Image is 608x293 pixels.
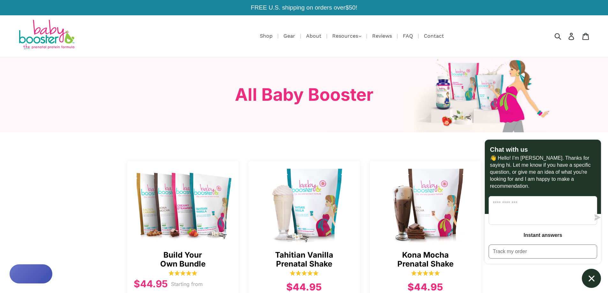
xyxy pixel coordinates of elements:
[257,32,276,40] a: Shop
[249,161,360,244] a: Tahitian Vanilla Prenatal Shake - Ships Same Day
[421,32,447,40] a: Contact
[345,4,349,11] span: $
[134,251,232,269] span: Build Your Own Bundle
[411,270,440,276] img: 5_stars-1-1646348089739_1200x.png
[369,32,395,40] a: Reviews
[370,161,482,244] a: Kona Mocha Prenatal Shake - Ships Same Day
[127,165,239,244] img: all_shakes-1644369424251_1200x.png
[349,4,356,11] span: 50
[255,251,353,269] span: Tahitian Vanilla Prenatal Shake
[370,165,482,244] img: Kona Mocha Prenatal Shake - Ships Same Day
[249,165,360,244] img: Tahitian Vanilla Prenatal Shake - Ships Same Day
[280,32,298,40] a: Gear
[134,277,168,291] div: $44.95
[290,270,319,276] img: 5_stars-1-1646348089739_1200x.png
[400,32,416,40] a: FAQ
[10,264,52,283] button: Rewards
[303,32,325,40] a: About
[169,270,197,276] img: 5_stars-1-1646348089739_1200x.png
[18,20,75,51] img: Baby Booster Prenatal Protein Supplements
[122,84,486,105] h3: All Baby Booster
[376,251,475,269] span: Kona Mocha Prenatal Shake
[171,280,203,288] p: Starting from
[557,29,574,43] input: Search
[483,140,603,288] inbox-online-store-chat: Shopify online store chat
[329,31,364,41] button: Resources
